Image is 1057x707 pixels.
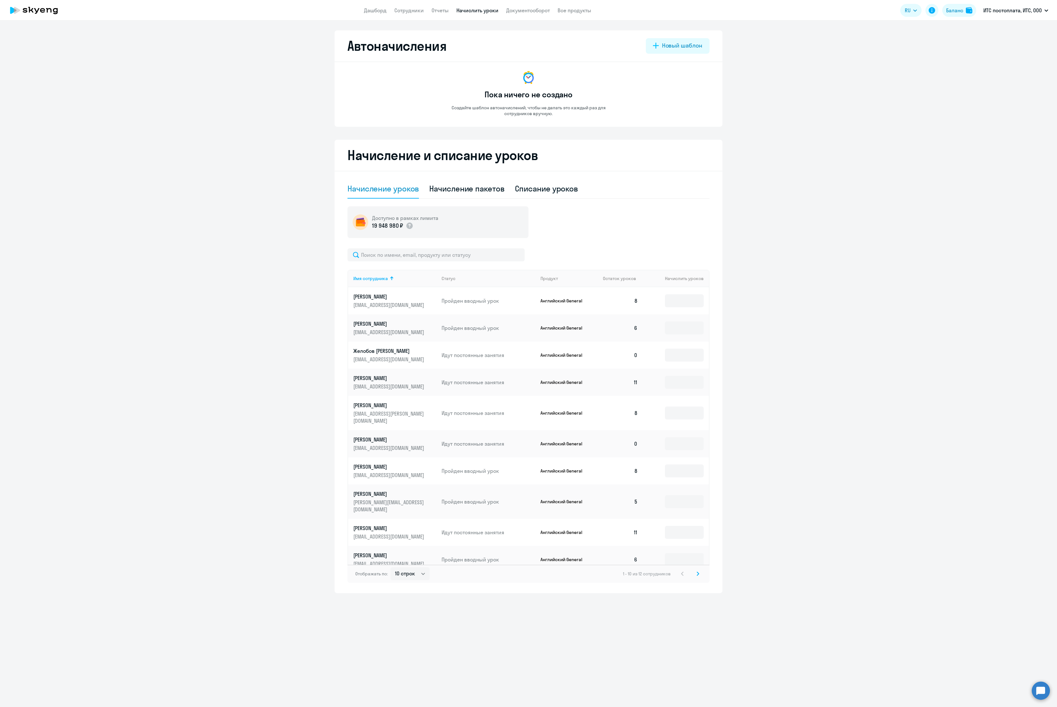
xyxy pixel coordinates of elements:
p: [EMAIL_ADDRESS][DOMAIN_NAME] [353,472,426,479]
p: [EMAIL_ADDRESS][DOMAIN_NAME] [353,444,426,451]
a: [PERSON_NAME][EMAIL_ADDRESS][PERSON_NAME][DOMAIN_NAME] [353,402,436,424]
div: Новый шаблон [662,41,702,50]
button: ИТС постоплата, ИТС, ООО [980,3,1052,18]
img: balance [966,7,972,14]
h2: Начисление и списание уроков [347,147,710,163]
div: Статус [442,276,535,281]
p: [EMAIL_ADDRESS][PERSON_NAME][DOMAIN_NAME] [353,410,426,424]
td: 6 [598,546,643,573]
div: Начисление уроков [347,183,419,194]
div: Продукт [540,276,598,281]
p: [PERSON_NAME] [353,320,426,327]
p: [PERSON_NAME] [353,375,426,382]
p: [EMAIL_ADDRESS][DOMAIN_NAME] [353,329,426,336]
p: Английский General [540,468,589,474]
span: Отображать по: [355,571,388,577]
a: [PERSON_NAME][EMAIL_ADDRESS][DOMAIN_NAME] [353,293,436,309]
a: Сотрудники [394,7,424,14]
div: Списание уроков [515,183,578,194]
td: 11 [598,519,643,546]
a: Начислить уроки [456,7,498,14]
p: Английский General [540,379,589,385]
input: Поиск по имени, email, продукту или статусу [347,248,525,261]
p: [PERSON_NAME] [353,436,426,443]
td: 8 [598,396,643,430]
p: [PERSON_NAME] [353,463,426,470]
td: 8 [598,287,643,314]
th: Начислить уроков [643,270,709,287]
p: Идут постоянные занятия [442,529,535,536]
p: Пройден вводный урок [442,324,535,332]
div: Продукт [540,276,558,281]
p: Создайте шаблон автоначислений, чтобы не делать это каждый раз для сотрудников вручную. [438,105,619,116]
p: [EMAIL_ADDRESS][DOMAIN_NAME] [353,301,426,309]
td: 11 [598,369,643,396]
p: [PERSON_NAME] [353,402,426,409]
a: [PERSON_NAME][PERSON_NAME][EMAIL_ADDRESS][DOMAIN_NAME] [353,490,436,513]
p: [PERSON_NAME][EMAIL_ADDRESS][DOMAIN_NAME] [353,499,426,513]
p: Английский General [540,499,589,505]
button: Новый шаблон [646,38,710,54]
p: Идут постоянные занятия [442,379,535,386]
p: Английский General [540,298,589,304]
p: Желобов [PERSON_NAME] [353,347,426,354]
p: Английский General [540,352,589,358]
a: Все продукты [558,7,591,14]
p: Пройден вводный урок [442,467,535,474]
div: Имя сотрудника [353,276,436,281]
p: [PERSON_NAME] [353,490,426,497]
div: Остаток уроков [603,276,643,281]
p: Английский General [540,410,589,416]
a: [PERSON_NAME][EMAIL_ADDRESS][DOMAIN_NAME] [353,375,436,390]
h5: Доступно в рамках лимита [372,214,438,222]
div: Имя сотрудника [353,276,388,281]
p: [EMAIL_ADDRESS][DOMAIN_NAME] [353,383,426,390]
p: Английский General [540,529,589,535]
td: 0 [598,342,643,369]
span: 1 - 10 из 12 сотрудников [623,571,671,577]
h3: Пока ничего не создано [485,89,572,100]
p: ИТС постоплата, ИТС, ООО [983,6,1042,14]
td: 0 [598,430,643,457]
p: Английский General [540,325,589,331]
p: Пройден вводный урок [442,297,535,304]
p: Английский General [540,441,589,447]
p: 19 948 980 ₽ [372,222,403,230]
a: [PERSON_NAME][EMAIL_ADDRESS][DOMAIN_NAME] [353,463,436,479]
img: wallet-circle.png [353,214,368,230]
p: Идут постоянные занятия [442,440,535,447]
div: Статус [442,276,455,281]
a: [PERSON_NAME][EMAIL_ADDRESS][DOMAIN_NAME] [353,320,436,336]
p: [PERSON_NAME] [353,293,426,300]
p: [PERSON_NAME] [353,525,426,532]
p: [EMAIL_ADDRESS][DOMAIN_NAME] [353,560,426,567]
span: Остаток уроков [603,276,636,281]
img: no-data [521,70,536,85]
span: RU [905,6,911,14]
p: Английский General [540,557,589,562]
p: [EMAIL_ADDRESS][DOMAIN_NAME] [353,356,426,363]
p: Пройден вводный урок [442,556,535,563]
a: Желобов [PERSON_NAME][EMAIL_ADDRESS][DOMAIN_NAME] [353,347,436,363]
a: Дашборд [364,7,387,14]
td: 8 [598,457,643,484]
p: [EMAIL_ADDRESS][DOMAIN_NAME] [353,533,426,540]
p: Идут постоянные занятия [442,352,535,359]
p: [PERSON_NAME] [353,552,426,559]
button: Балансbalance [942,4,976,17]
td: 5 [598,484,643,519]
a: [PERSON_NAME][EMAIL_ADDRESS][DOMAIN_NAME] [353,552,436,567]
a: Отчеты [432,7,449,14]
a: Документооборот [506,7,550,14]
a: [PERSON_NAME][EMAIL_ADDRESS][DOMAIN_NAME] [353,436,436,451]
button: RU [900,4,922,17]
p: Пройден вводный урок [442,498,535,505]
p: Идут постоянные занятия [442,409,535,417]
h2: Автоначисления [347,38,446,54]
div: Баланс [946,6,963,14]
a: [PERSON_NAME][EMAIL_ADDRESS][DOMAIN_NAME] [353,525,436,540]
td: 6 [598,314,643,342]
div: Начисление пакетов [429,183,504,194]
